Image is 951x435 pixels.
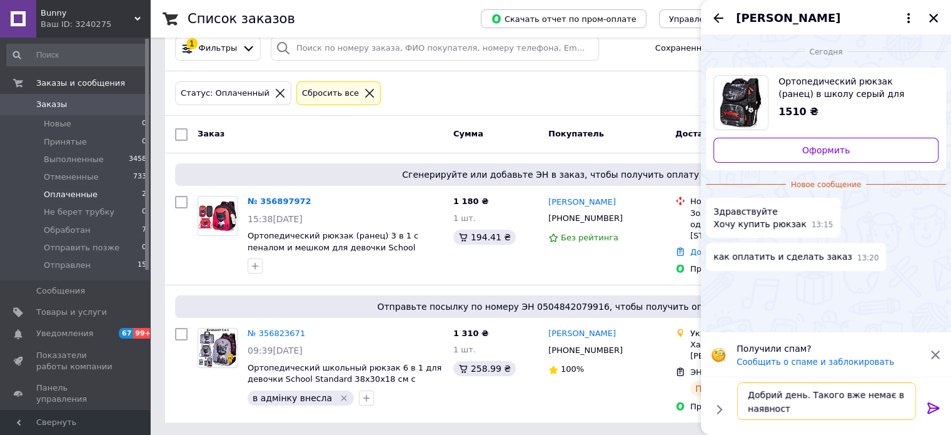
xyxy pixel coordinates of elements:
[199,329,236,367] img: Фото товару
[690,264,817,275] div: Пром-оплата
[711,11,726,26] button: Назад
[453,230,516,245] div: 194.41 ₴
[36,99,67,110] span: Заказы
[180,300,921,313] span: Отправьте посылку по номеру ЭН 0504842079916, чтобы получить оплату
[339,393,349,403] svg: Удалить метку
[44,136,87,148] span: Принятые
[926,11,941,26] button: Закрыть
[711,347,726,362] img: :face_with_monocle:
[720,76,762,130] img: 6558713915_w80_h80_ortopedicheskij-ryukzak-ranets.jpg
[248,345,303,356] span: 09:39[DATE]
[812,220,833,230] span: 13:15 12.08.2025
[713,75,938,130] a: Посмотреть товар
[736,10,916,26] button: [PERSON_NAME]
[690,401,817,412] div: Пром-оплата
[44,118,71,130] span: Новые
[198,129,224,138] span: Заказ
[138,260,146,271] span: 15
[36,307,107,318] span: Товары и услуги
[786,180,866,190] span: Новое сообщение
[737,382,916,420] textarea: Добрий день. Такого вже немає в наявност
[178,87,272,100] div: Статус: Оплаченный
[548,345,623,355] span: [PHONE_NUMBER]
[36,285,85,297] span: Сообщения
[41,19,150,30] div: Ваш ID: 3240275
[198,198,237,235] img: Фото товару
[778,106,818,118] span: 1510 ₴
[481,9,647,28] button: Скачать отчет по пром-оплате
[248,197,311,206] a: № 356897972
[690,381,765,396] div: Планируемый
[271,36,599,61] input: Поиск по номеру заказа, ФИО покупателя, номеру телефона, Email, номеру накладной
[142,225,146,236] span: 7
[129,154,146,165] span: 3458
[198,328,238,368] a: Фото товару
[248,329,305,338] a: № 356823671
[669,14,767,24] span: Управление статусами
[36,328,93,339] span: Уведомления
[711,401,727,417] button: Показать кнопки
[119,328,133,339] span: 67
[805,47,848,58] span: Сегодня
[44,189,98,200] span: Оплаченные
[706,45,946,58] div: 12.08.2025
[133,171,146,183] span: 733
[713,250,852,264] span: как оплатить и сделать заказ
[142,118,146,130] span: 0
[41,8,134,19] span: Bunny
[188,11,295,26] h1: Список заказов
[142,189,146,200] span: 2
[737,357,894,367] button: Сообщить о спаме и заблокировать
[299,87,361,100] div: Сбросить все
[142,242,146,253] span: 0
[857,253,879,264] span: 13:20 12.08.2025
[690,208,817,242] div: Золотоноша, №4 (до 30 кг на одне місце): вул. [STREET_ADDRESS]
[548,129,604,138] span: Покупатель
[737,342,922,355] p: Получили спам?
[198,196,238,236] a: Фото товару
[199,43,238,54] span: Фильтры
[548,197,616,208] a: [PERSON_NAME]
[655,43,757,54] span: Сохраненные фильтры:
[778,75,928,100] span: Ортопедический рюкзак (ранец) в школу серый для мальчика School Standard с Машиной 34х26х14 см для
[659,9,777,28] button: Управление статусами
[453,361,516,376] div: 258.99 ₴
[44,242,119,253] span: Отправить позже
[713,205,807,230] span: Здравствуйте Хочу купить рюкзак
[248,363,441,396] a: Ортопедический школьный рюкзак 6 в 1 для девочки School Standard 38х30х18 см с Котиком для младши...
[248,231,418,264] a: Ортопедический рюкзак (ранец) 3 в 1 с пеналом и мешком для девочки School Standard с для первокла...
[36,78,125,89] span: Заказы и сообщения
[548,213,623,223] span: [PHONE_NUMBER]
[491,13,637,24] span: Скачать отчет по пром-оплате
[44,171,98,183] span: Отмененные
[253,393,332,403] span: в адмінку внесла
[713,138,938,163] a: Оформить
[690,247,745,257] a: Добавить ЭН
[736,10,840,26] span: [PERSON_NAME]
[690,196,817,207] div: Нова Пошта
[44,260,91,271] span: Отправлен
[690,339,817,362] div: Харків, 61009, вул. [PERSON_NAME], 32/2
[36,382,116,405] span: Панель управления
[44,225,90,236] span: Обработан
[186,38,198,49] div: 1
[561,233,618,242] span: Без рейтинга
[690,367,775,377] span: ЭН: 0504842079916
[6,44,148,66] input: Поиск
[561,364,584,374] span: 100%
[453,329,488,338] span: 1 310 ₴
[453,345,476,354] span: 1 шт.
[44,207,114,218] span: Не берет трубку
[453,197,488,206] span: 1 180 ₴
[453,213,476,223] span: 1 шт.
[142,207,146,218] span: 0
[44,154,104,165] span: Выполненные
[142,136,146,148] span: 0
[133,328,154,339] span: 99+
[36,350,116,372] span: Показатели работы компании
[453,129,483,138] span: Сумма
[675,129,763,138] span: Доставка и оплата
[548,328,616,340] a: [PERSON_NAME]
